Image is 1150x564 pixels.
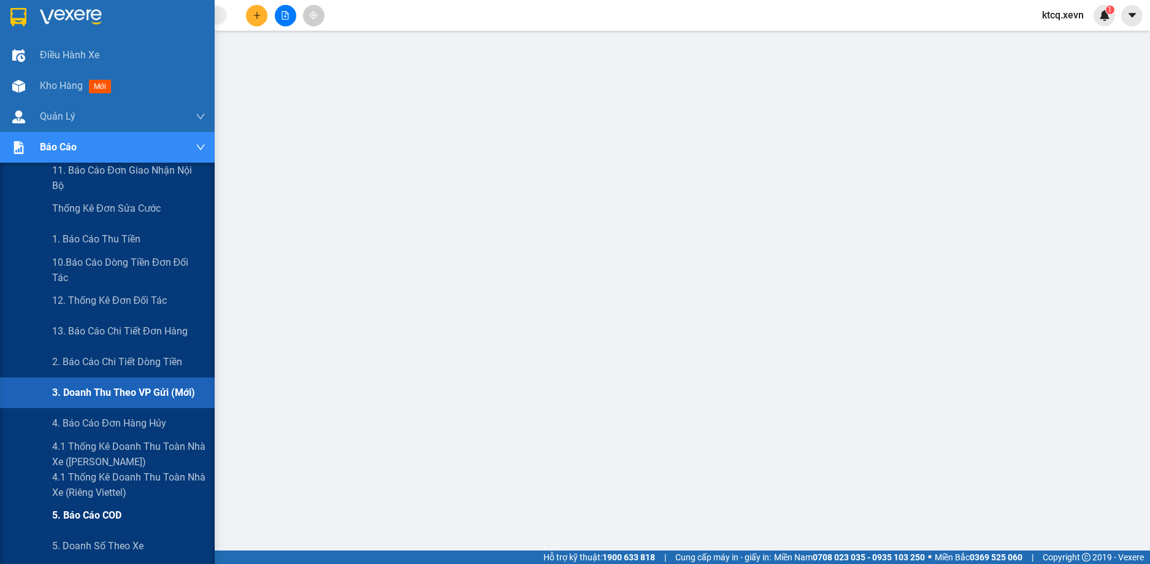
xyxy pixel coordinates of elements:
button: caret-down [1121,5,1143,26]
span: 5. Báo cáo COD [52,508,121,523]
strong: 1900 633 818 [602,552,655,562]
img: warehouse-icon [12,80,25,93]
span: 5. Doanh số theo xe [52,538,144,554]
span: plus [253,11,261,20]
strong: 0708 023 035 - 0935 103 250 [813,552,925,562]
button: aim [303,5,324,26]
span: Điều hành xe [40,47,99,63]
span: down [196,112,205,122]
span: Cung cấp máy in - giấy in: [675,550,771,564]
img: logo-vxr [10,8,26,26]
button: plus [246,5,267,26]
span: Báo cáo [40,139,77,155]
span: | [664,550,666,564]
span: ktcq.xevn [1032,7,1094,23]
img: icon-new-feature [1099,10,1110,21]
img: solution-icon [12,141,25,154]
span: 1 [1108,6,1112,14]
span: 13. Báo cáo chi tiết đơn hàng [52,323,188,339]
span: Thống kê đơn sửa cước [52,201,161,216]
span: mới [89,80,111,93]
span: 11. Báo cáo đơn giao nhận nội bộ [52,163,205,193]
span: ⚪️ [928,555,932,560]
span: 2. Báo cáo chi tiết dòng tiền [52,354,182,369]
img: warehouse-icon [12,49,25,62]
span: Hỗ trợ kỹ thuật: [543,550,655,564]
span: 4.1 Thống kê doanh thu toàn nhà xe (Riêng Viettel) [52,469,205,500]
span: Quản Lý [40,109,75,124]
button: file-add [275,5,296,26]
span: 10.Báo cáo dòng tiền đơn đối tác [52,255,205,285]
span: copyright [1082,553,1091,562]
img: warehouse-icon [12,110,25,123]
span: caret-down [1127,10,1138,21]
span: down [196,142,205,152]
span: | [1032,550,1033,564]
span: 4. Báo cáo đơn hàng hủy [52,415,166,431]
span: Miền Nam [774,550,925,564]
span: 12. Thống kê đơn đối tác [52,293,167,308]
span: 4.1 Thống kê doanh thu toàn nhà xe ([PERSON_NAME]) [52,439,205,469]
strong: 0369 525 060 [970,552,1022,562]
span: Kho hàng [40,80,83,91]
span: 1. Báo cáo thu tiền [52,231,140,247]
sup: 1 [1106,6,1114,14]
span: 3. Doanh Thu theo VP Gửi (mới) [52,385,195,400]
span: aim [309,11,318,20]
span: Miền Bắc [935,550,1022,564]
span: file-add [281,11,289,20]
